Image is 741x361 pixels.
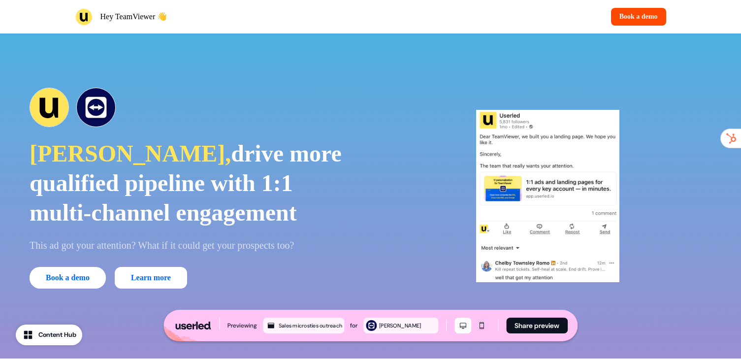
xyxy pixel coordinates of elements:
div: for [350,321,357,330]
a: Learn more [115,267,187,289]
button: Mobile mode [473,318,490,333]
span: drive more qualified pipeline with 1:1 multi-channel engagement [30,140,342,226]
div: Sales microsties outreach [279,321,342,330]
div: Previewing [227,321,257,330]
div: [PERSON_NAME] [379,321,436,330]
button: Share preview [506,318,568,333]
p: Hey TeamViewer 👋 [100,11,167,23]
button: Content Hub [16,325,82,345]
span: [PERSON_NAME], [30,140,231,166]
button: Book a demo [611,8,666,26]
button: Book a demo [30,267,106,289]
div: Content Hub [38,330,76,340]
p: This ad got your attention? What if it could get your prospects too? [30,239,357,251]
button: Desktop mode [454,318,471,333]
